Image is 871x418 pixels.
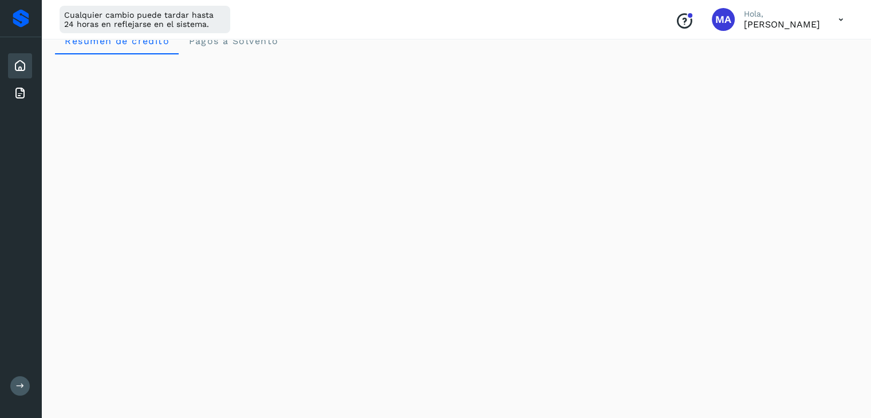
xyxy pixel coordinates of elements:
p: Hola, [744,9,820,19]
div: Cualquier cambio puede tardar hasta 24 horas en reflejarse en el sistema. [60,6,230,33]
p: Manuel Alonso Erives [744,19,820,30]
span: Pagos a Solvento [188,36,278,46]
div: Inicio [8,53,32,78]
span: Resumen de crédito [64,36,170,46]
div: Facturas [8,81,32,106]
